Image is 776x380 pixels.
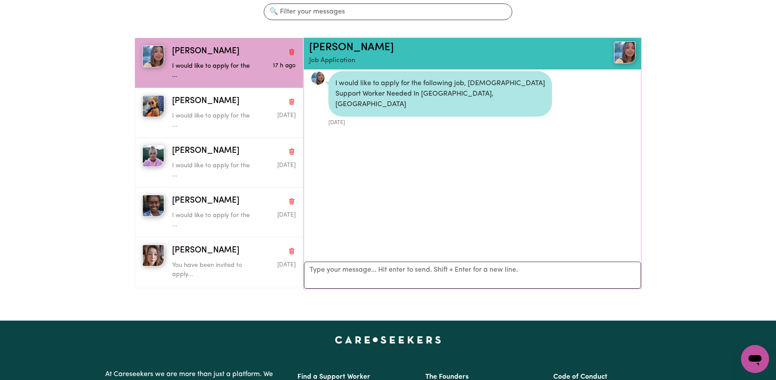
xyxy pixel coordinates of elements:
input: 🔍 Filter your messages [264,3,512,20]
span: [PERSON_NAME] [172,95,239,108]
p: I would like to apply for the ... [172,111,255,130]
iframe: Button to launch messaging window [741,345,769,373]
p: I would like to apply for the ... [172,62,255,80]
p: I would like to apply for the ... [172,161,255,180]
span: Message sent on August 1, 2025 [273,63,296,69]
button: Hui L[PERSON_NAME]Delete conversationYou have been invited to apply...Message sent on August 3, 2025 [135,237,303,287]
span: [PERSON_NAME] [172,45,239,58]
button: Whitney B[PERSON_NAME]Delete conversationI would like to apply for the ...Message sent on August ... [135,138,303,187]
img: Hui L [142,245,164,266]
button: Pia E[PERSON_NAME]Delete conversationI would like to apply for the ...Message sent on August 1, 2025 [135,38,303,88]
p: I would like to apply for the ... [172,211,255,230]
a: Pia E [581,41,636,63]
span: Message sent on August 1, 2025 [277,113,296,118]
a: View Pia E's profile [311,71,325,85]
span: [PERSON_NAME] [172,145,239,158]
img: View Pia E's profile [614,41,636,63]
button: Delete conversation [288,46,296,57]
span: Message sent on August 6, 2025 [277,162,296,168]
img: Whitney B [142,145,164,167]
span: Message sent on August 3, 2025 [277,212,296,218]
p: Job Application [309,56,581,66]
button: Delete conversation [288,245,296,256]
span: [PERSON_NAME] [172,245,239,257]
div: [DATE] [328,117,552,127]
img: 7F6D27F3B317B5E7E0A924CB9C68DCC7_avatar_blob [311,71,325,85]
button: Ruth R[PERSON_NAME]Delete conversationI would like to apply for the ...Message sent on August 3, ... [135,187,303,237]
a: Careseekers home page [335,336,441,343]
span: Message sent on August 3, 2025 [277,262,296,268]
img: Pia E [142,45,164,67]
span: [PERSON_NAME] [172,195,239,207]
button: Delete conversation [288,145,296,157]
button: Delete conversation [288,195,296,207]
img: Ruth R [142,195,164,217]
p: You have been invited to apply... [172,261,255,280]
a: [PERSON_NAME] [309,42,394,53]
button: Jannat Masembe K[PERSON_NAME]Delete conversationI would like to apply for the ...Message sent on ... [135,88,303,138]
div: I would like to apply for the following job, [DEMOGRAPHIC_DATA] Support Worker Needed In [GEOGRAP... [328,71,552,117]
img: Jannat Masembe K [142,95,164,117]
button: Delete conversation [288,96,296,107]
